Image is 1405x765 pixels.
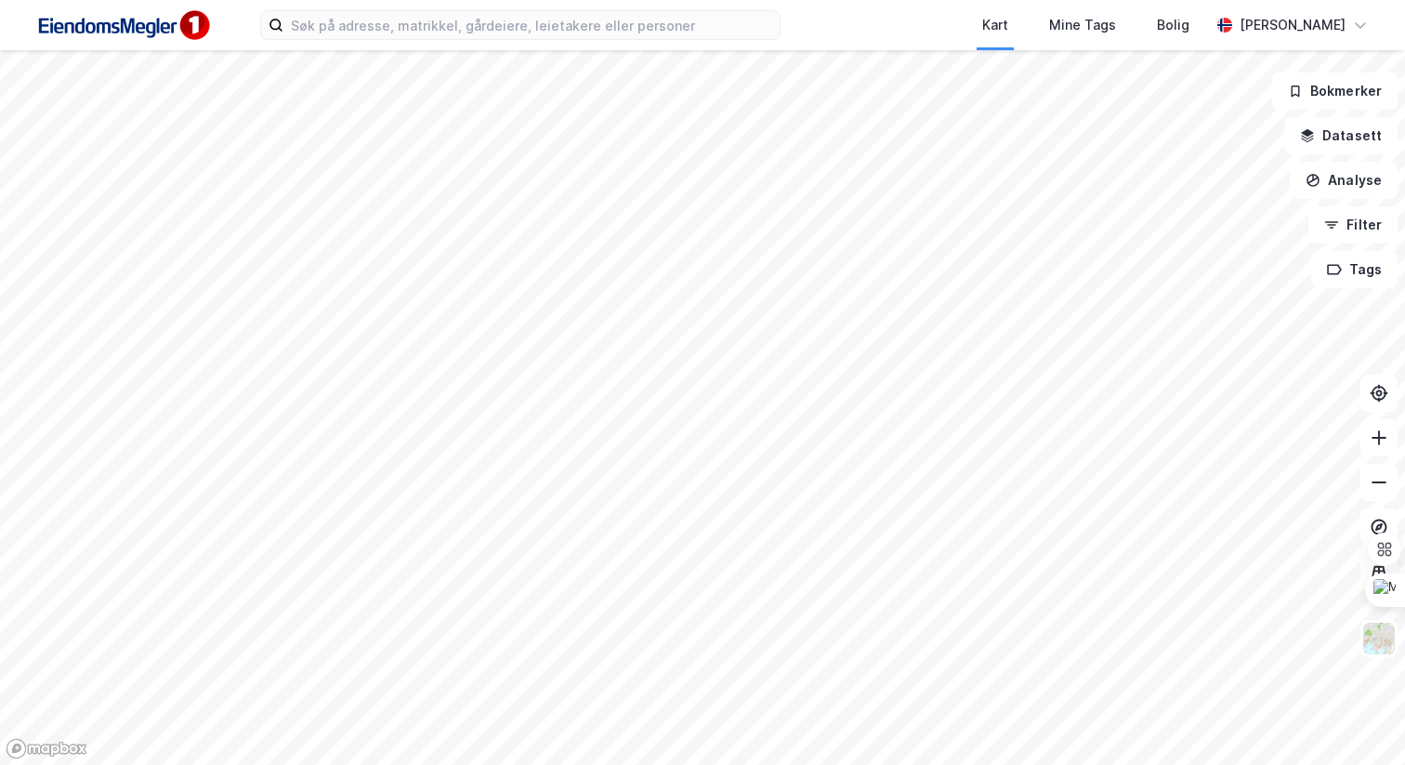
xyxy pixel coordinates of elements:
div: [PERSON_NAME] [1240,14,1346,36]
div: Bolig [1157,14,1189,36]
div: Mine Tags [1049,14,1116,36]
img: F4PB6Px+NJ5v8B7XTbfpPpyloAAAAASUVORK5CYII= [30,5,216,46]
div: Kart [982,14,1008,36]
input: Søk på adresse, matrikkel, gårdeiere, leietakere eller personer [283,11,780,39]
